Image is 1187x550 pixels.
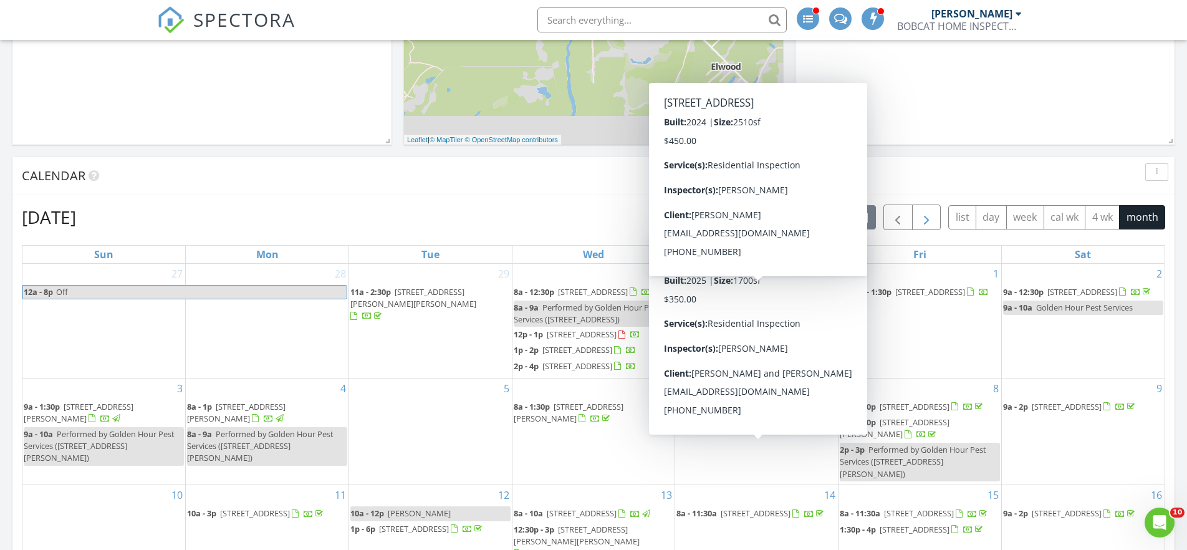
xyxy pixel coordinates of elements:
span: [STREET_ADDRESS][PERSON_NAME] [514,401,623,424]
span: Calendar [22,167,85,184]
span: Off [56,286,68,297]
span: Performed by Golden Hour Pest Services ([STREET_ADDRESS]) [514,302,660,325]
button: [DATE] [830,205,876,229]
a: 9a - 12:30p [STREET_ADDRESS] [676,401,826,412]
span: [STREET_ADDRESS] [220,508,290,519]
a: Go to August 13, 2025 [658,485,675,505]
a: 2p - 5:30p [STREET_ADDRESS][PERSON_NAME] [840,415,1000,442]
td: Go to July 27, 2025 [22,264,186,379]
span: Performed by Golden Hour Pest Services ([STREET_ADDRESS][PERSON_NAME]) [187,428,334,463]
a: 12:30p - 1:30p [STREET_ADDRESS] [840,285,1000,300]
span: [STREET_ADDRESS] [379,523,449,534]
a: 2p - 5:30p [STREET_ADDRESS][PERSON_NAME] [840,417,949,440]
div: | [404,135,561,145]
span: 12a - 8p [23,286,54,299]
a: SPECTORA [157,17,296,43]
a: Go to August 7, 2025 [827,379,838,398]
span: [STREET_ADDRESS] [884,508,954,519]
span: 8a - 9a [187,428,212,440]
a: 1p - 6p [STREET_ADDRESS] [350,522,511,537]
a: Go to July 30, 2025 [658,264,675,284]
a: Saturday [1072,246,1093,263]
a: 9a - 1:30p [STREET_ADDRESS] [840,400,1000,415]
a: 9a - 2p [STREET_ADDRESS] [1003,401,1137,412]
button: month [1119,205,1165,229]
span: 9a - 12:30p [1003,286,1044,297]
span: [STREET_ADDRESS][PERSON_NAME] [187,401,286,424]
span: [STREET_ADDRESS] [880,401,949,412]
button: Next month [912,205,941,230]
a: Go to August 8, 2025 [991,379,1001,398]
span: Performed by Golden Hour Pest Services ([STREET_ADDRESS][PERSON_NAME]) [840,444,986,479]
a: 2p - 4p [STREET_ADDRESS] [514,360,636,372]
span: [STREET_ADDRESS] [721,508,791,519]
a: 8a - 10a [STREET_ADDRESS] [514,506,674,521]
a: Go to August 4, 2025 [338,379,348,398]
a: 9a - 1:30p [STREET_ADDRESS][PERSON_NAME] [24,401,133,424]
td: Go to August 9, 2025 [1001,378,1165,485]
a: Go to August 9, 2025 [1154,379,1165,398]
span: 10a - 12p [350,508,384,519]
a: 10a - 3p [STREET_ADDRESS] [187,506,347,521]
a: 12p - 1p [STREET_ADDRESS] [514,327,674,342]
a: 12:30p - 1:30p [STREET_ADDRESS] [840,286,989,297]
a: 1p - 4:30p [STREET_ADDRESS] [676,301,837,316]
span: 12:30p - 3p [514,524,554,535]
span: [STREET_ADDRESS] [547,508,617,519]
a: Go to July 29, 2025 [496,264,512,284]
span: 8a - 1p [187,401,212,412]
a: 1:30p - 4p [STREET_ADDRESS] [840,524,985,535]
a: 2p - 4p [STREET_ADDRESS] [514,359,674,374]
a: Go to July 28, 2025 [332,264,348,284]
span: [STREET_ADDRESS][PERSON_NAME][PERSON_NAME] [514,524,640,547]
a: Go to August 11, 2025 [332,485,348,505]
button: 4 wk [1085,205,1120,229]
a: Go to August 15, 2025 [985,485,1001,505]
a: Sunday [92,246,116,263]
span: [STREET_ADDRESS] [1032,401,1102,412]
td: Go to August 6, 2025 [512,378,675,485]
a: 8a - 1p [STREET_ADDRESS][PERSON_NAME] [187,400,347,427]
td: Go to August 2, 2025 [1001,264,1165,379]
span: [STREET_ADDRESS] [721,286,791,297]
span: 9a - 1:30p [24,401,60,412]
span: [STREET_ADDRESS] [895,286,965,297]
div: [PERSON_NAME] [931,7,1012,20]
a: 8a - 11:30a [STREET_ADDRESS] [840,506,1000,521]
a: Go to August 10, 2025 [169,485,185,505]
td: Go to August 3, 2025 [22,378,186,485]
a: 9a - 2p [STREET_ADDRESS] [1003,506,1163,521]
span: 8a - 11:30a [676,508,717,519]
span: 12p - 1p [514,329,543,340]
a: 8a - 11:30a [STREET_ADDRESS] [676,508,826,519]
span: 8a - 12:30p [514,286,554,297]
td: Go to August 8, 2025 [839,378,1002,485]
span: 10a - 3p [187,508,216,519]
a: 1p - 2p [STREET_ADDRESS] [514,343,674,358]
span: [STREET_ADDRESS] [558,286,628,297]
td: Go to August 5, 2025 [348,378,512,485]
a: 11a - 2:30p [STREET_ADDRESS][PERSON_NAME][PERSON_NAME] [350,285,511,324]
span: 9a - 2p [1003,401,1028,412]
span: 8a - 9a [514,302,539,313]
a: 9a - 12:30p [STREET_ADDRESS] [1003,285,1163,300]
a: 12p - 1p [STREET_ADDRESS] [514,329,640,340]
a: Tuesday [419,246,442,263]
h2: [DATE] [22,205,76,229]
a: Go to August 1, 2025 [991,264,1001,284]
a: Go to August 2, 2025 [1154,264,1165,284]
a: Friday [911,246,929,263]
span: [STREET_ADDRESS] [1047,286,1117,297]
span: [PERSON_NAME] [388,508,451,519]
a: Go to August 14, 2025 [822,485,838,505]
a: Leaflet [407,136,428,143]
a: Go to August 16, 2025 [1148,485,1165,505]
td: Go to August 7, 2025 [675,378,839,485]
a: 9a - 12:30p [STREET_ADDRESS] [1003,286,1153,297]
a: 8a - 1:30p [STREET_ADDRESS][PERSON_NAME] [514,401,623,424]
div: BOBCAT HOME INSPECTOR [897,20,1022,32]
a: 11a - 2:30p [STREET_ADDRESS][PERSON_NAME][PERSON_NAME] [350,286,476,321]
a: © MapTiler [430,136,463,143]
a: 9a - 2p [STREET_ADDRESS] [1003,400,1163,415]
td: Go to July 28, 2025 [186,264,349,379]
